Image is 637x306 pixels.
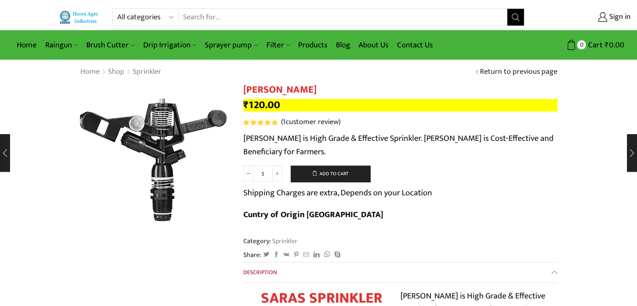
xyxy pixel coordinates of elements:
[243,119,277,125] span: Rated out of 5 based on customer rating
[243,119,279,125] span: 1
[243,262,557,283] a: Description
[281,117,340,128] a: (1customer review)
[243,267,277,277] span: Description
[243,132,557,158] p: [PERSON_NAME] is High Grade & Effective Sprinkler. [PERSON_NAME] is Cost-Effective and Beneficiar...
[577,40,586,49] span: 0
[507,9,524,26] button: Search button
[243,250,261,260] span: Share:
[271,236,297,246] a: Sprinkler
[332,35,354,55] a: Blog
[108,67,125,78] a: Shop
[139,35,201,55] a: Drip Irrigation
[480,67,557,78] a: Return to previous page
[607,12,631,23] span: Sign in
[82,35,139,55] a: Brush Cutter
[283,116,286,128] span: 1
[294,35,332,55] a: Products
[243,96,280,114] bdi: 120.00
[80,67,162,78] nav: Breadcrumb
[262,35,294,55] a: Filter
[132,67,162,78] a: Sprinkler
[243,119,277,125] div: Rated 5.00 out of 5
[243,207,383,222] b: Cuntry of Origin [GEOGRAPHIC_DATA]
[605,39,624,52] bdi: 0.00
[243,84,557,96] h1: [PERSON_NAME]
[13,35,41,55] a: Home
[243,236,297,246] span: Category:
[243,96,249,114] span: ₹
[201,35,262,55] a: Sprayer pump
[533,37,624,53] a: 0 Cart ₹0.00
[393,35,437,55] a: Contact Us
[179,9,508,26] input: Search for...
[537,10,631,25] a: Sign in
[291,166,370,182] button: Add to cart
[243,186,432,200] p: Shipping Charges are extra, Depends on your Location
[605,39,609,52] span: ₹
[354,35,393,55] a: About Us
[586,39,603,51] span: Cart
[41,35,82,55] a: Raingun
[80,67,100,78] a: Home
[253,166,272,182] input: Product quantity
